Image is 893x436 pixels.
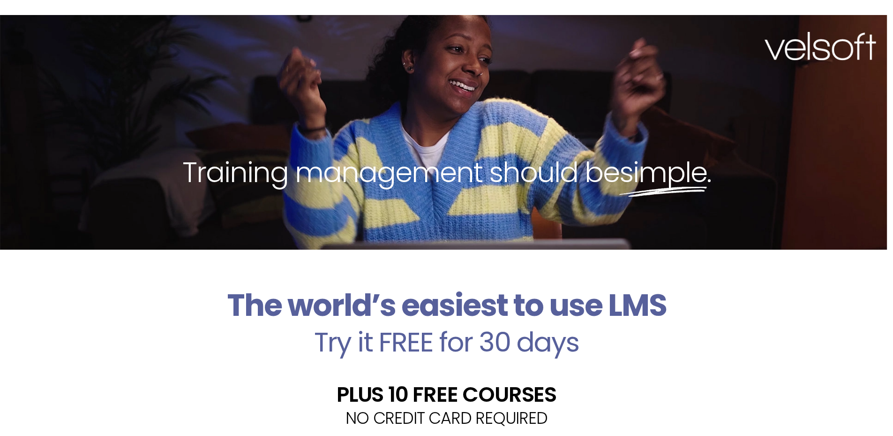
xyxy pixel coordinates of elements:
[619,153,707,192] span: simple
[17,154,876,191] h2: Training management should be .
[156,287,737,324] h2: The world’s easiest to use LMS
[156,384,737,405] h2: PLUS 10 FREE COURSES
[156,410,737,426] h2: NO CREDIT CARD REQUIRED
[156,329,737,356] h2: Try it FREE for 30 days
